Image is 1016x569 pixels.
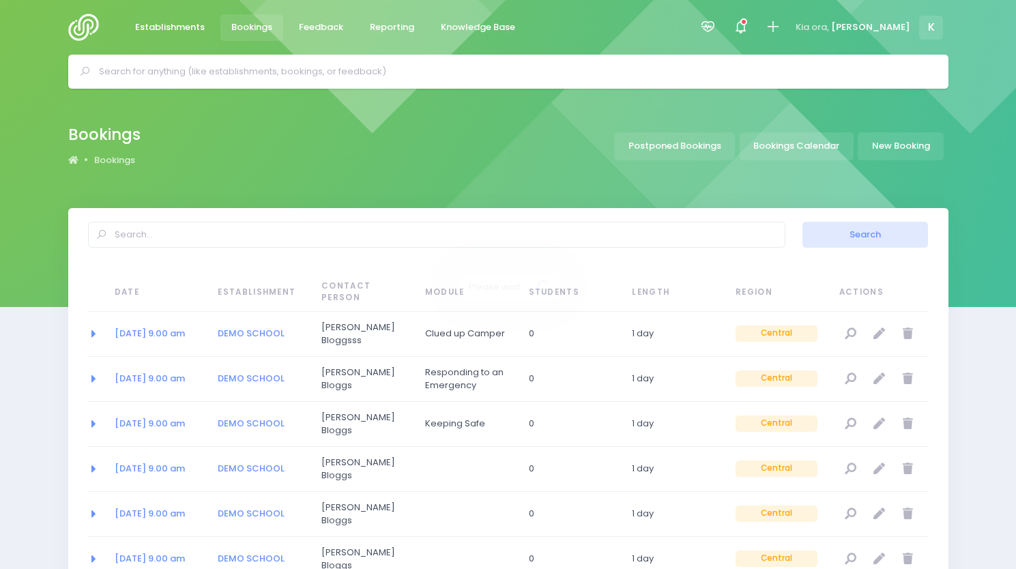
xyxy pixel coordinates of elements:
input: Search... [88,222,785,248]
span: Establishments [135,20,205,34]
a: New Booking [858,132,944,160]
span: Kia ora, [796,20,829,34]
img: Logo [68,14,107,41]
span: K [919,16,943,40]
button: Search [802,222,928,248]
a: Knowledge Base [430,14,527,41]
a: Bookings Calendar [740,132,854,160]
span: Reporting [370,20,414,34]
a: Feedback [288,14,355,41]
a: Establishments [124,14,216,41]
a: Bookings [94,154,135,167]
a: Reporting [359,14,426,41]
span: Knowledge Base [441,20,515,34]
span: Bookings [231,20,272,34]
h2: Bookings [68,126,141,144]
span: Please wait... [459,274,537,300]
a: Postponed Bookings [614,132,735,160]
span: Feedback [299,20,343,34]
a: Bookings [220,14,284,41]
input: Search for anything (like establishments, bookings, or feedback) [99,61,929,82]
span: [PERSON_NAME] [831,20,910,34]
